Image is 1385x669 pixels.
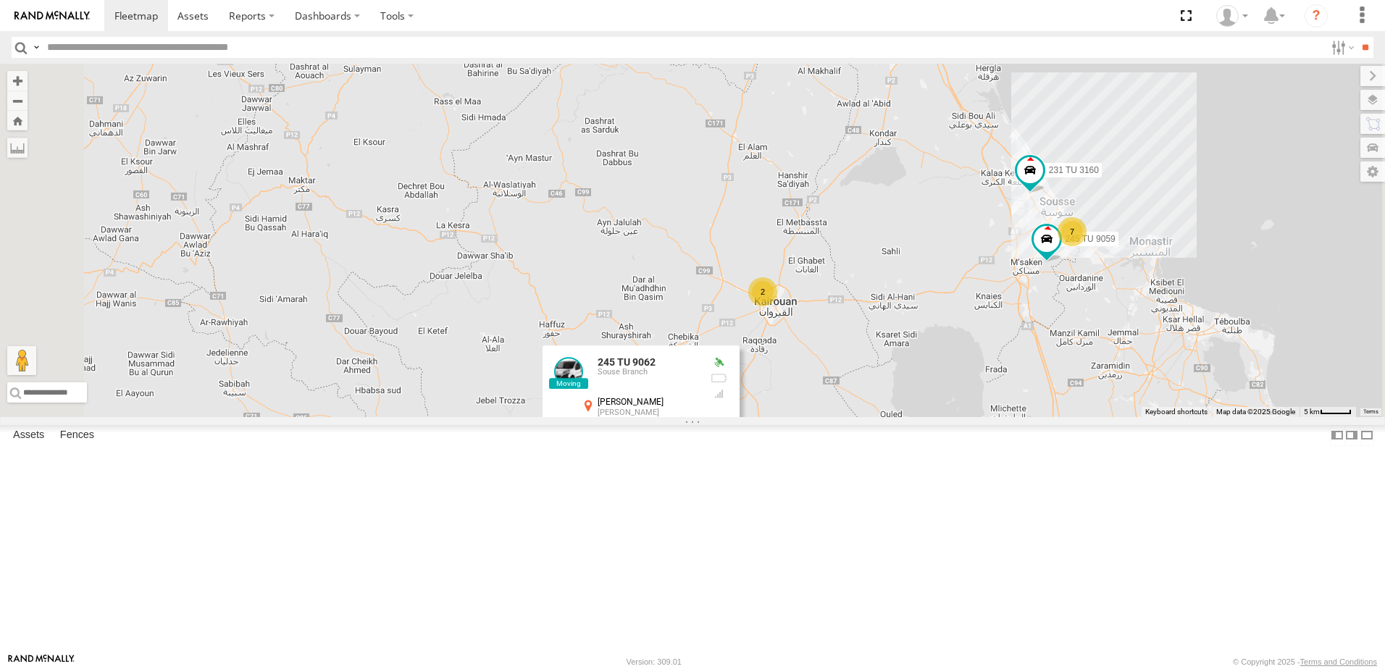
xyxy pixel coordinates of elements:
[711,373,728,384] div: No battery health information received from this device.
[748,277,777,306] div: 2
[1216,408,1295,416] span: Map data ©2025 Google
[7,71,28,91] button: Zoom in
[598,397,699,407] div: [PERSON_NAME]
[1360,425,1374,446] label: Hide Summary Table
[627,657,682,666] div: Version: 309.01
[7,91,28,111] button: Zoom out
[6,425,51,445] label: Assets
[1363,409,1378,415] a: Terms (opens in new tab)
[7,346,36,375] button: Drag Pegman onto the map to open Street View
[1360,161,1385,182] label: Map Settings
[711,357,728,369] div: Valid GPS Fix
[53,425,101,445] label: Fences
[1058,217,1087,246] div: 7
[598,369,699,377] div: Souse Branch
[1049,165,1099,175] span: 231 TU 3160
[1233,657,1377,666] div: © Copyright 2025 -
[598,408,699,417] div: [PERSON_NAME]
[30,37,42,58] label: Search Query
[8,655,75,669] a: Visit our Website
[1066,235,1116,245] span: 245 TU 9059
[1211,5,1253,27] div: Nejah Benkhalifa
[1300,407,1356,417] button: Map Scale: 5 km per 40 pixels
[7,111,28,130] button: Zoom Home
[1330,425,1344,446] label: Dock Summary Table to the Left
[598,356,656,368] a: 245 TU 9062
[1300,657,1377,666] a: Terms and Conditions
[1344,425,1359,446] label: Dock Summary Table to the Right
[711,388,728,400] div: GSM Signal = 4
[1326,37,1357,58] label: Search Filter Options
[1304,408,1320,416] span: 5 km
[14,11,90,21] img: rand-logo.svg
[1305,4,1328,28] i: ?
[7,138,28,158] label: Measure
[1145,407,1208,417] button: Keyboard shortcuts
[554,357,583,386] a: View Asset Details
